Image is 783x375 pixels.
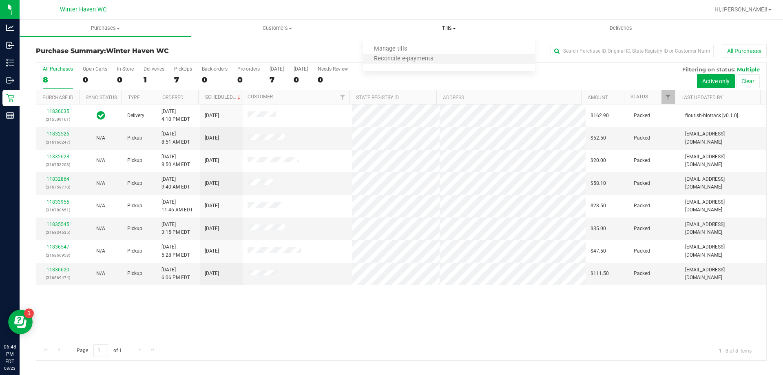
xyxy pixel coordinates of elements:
span: [DATE] [205,247,219,255]
span: [DATE] 4:10 PM EDT [161,108,190,123]
div: Pre-orders [237,66,260,72]
th: Address [436,90,581,104]
span: $20.00 [591,157,606,164]
span: Not Applicable [96,180,105,186]
a: Amount [588,95,608,100]
span: [DATE] [205,180,219,187]
span: Packed [634,112,650,120]
p: (316834635) [41,229,74,236]
span: [DATE] 8:50 AM EDT [161,153,190,169]
iframe: Resource center [8,310,33,334]
div: 0 [318,75,348,84]
span: Pickup [127,180,142,187]
p: (316780651) [41,206,74,214]
a: Customer [248,94,273,100]
span: 1 - 8 of 8 items [712,344,758,357]
a: Status [630,94,648,100]
span: Not Applicable [96,226,105,231]
span: Not Applicable [96,248,105,254]
span: Not Applicable [96,135,105,141]
span: [EMAIL_ADDRESS][DOMAIN_NAME] [685,243,761,259]
p: (316166247) [41,138,74,146]
span: [EMAIL_ADDRESS][DOMAIN_NAME] [685,130,761,146]
button: Active only [697,74,735,88]
a: Filter [661,90,675,104]
a: Scheduled [205,94,242,100]
span: In Sync [97,110,105,121]
span: Manage tills [363,46,418,53]
span: Packed [634,225,650,233]
inline-svg: Reports [6,111,14,120]
span: Page of 1 [70,344,128,357]
div: 0 [237,75,260,84]
span: Reconcile e-payments [363,55,444,62]
span: Packed [634,180,650,187]
span: Pickup [127,225,142,233]
span: Customers [192,24,363,32]
inline-svg: Analytics [6,24,14,32]
span: Multiple [737,66,760,73]
span: Winter Haven WC [106,47,169,55]
inline-svg: Outbound [6,76,14,84]
span: Not Applicable [96,158,105,163]
span: Purchases [20,24,191,32]
span: $52.50 [591,134,606,142]
p: (316866958) [41,251,74,259]
div: Deliveries [144,66,164,72]
span: [DATE] [205,225,219,233]
span: $58.10 [591,180,606,187]
span: [DATE] [205,112,219,120]
div: 0 [202,75,228,84]
span: [DATE] [205,270,219,277]
button: N/A [96,180,105,187]
a: 11836547 [46,244,69,250]
div: Open Carts [83,66,107,72]
span: Deliveries [599,24,643,32]
div: 0 [83,75,107,84]
span: Pickup [127,270,142,277]
a: State Registry ID [356,95,399,100]
a: 11836035 [46,109,69,114]
span: [DATE] [205,202,219,210]
a: Customers [191,20,363,37]
span: [DATE] 6:06 PM EDT [161,266,190,282]
span: Tills [363,24,535,32]
div: 7 [174,75,192,84]
input: Search Purchase ID, Original ID, State Registry ID or Customer Name... [551,45,714,57]
button: N/A [96,134,105,142]
span: $111.50 [591,270,609,277]
span: Hi, [PERSON_NAME]! [714,6,768,13]
div: PickUps [174,66,192,72]
span: Packed [634,270,650,277]
div: Needs Review [318,66,348,72]
button: Clear [736,74,760,88]
div: In Store [117,66,134,72]
button: N/A [96,247,105,255]
p: (316759770) [41,183,74,191]
span: Filtering on status: [682,66,735,73]
a: Deliveries [535,20,707,37]
span: [DATE] 8:51 AM EDT [161,130,190,146]
span: Pickup [127,134,142,142]
a: Type [128,95,140,100]
p: (315509161) [41,115,74,123]
span: [DATE] 3:15 PM EDT [161,221,190,236]
p: (316869474) [41,274,74,282]
div: 8 [43,75,73,84]
a: Filter [336,90,349,104]
span: Pickup [127,247,142,255]
span: [EMAIL_ADDRESS][DOMAIN_NAME] [685,175,761,191]
span: Winter Haven WC [60,6,106,13]
span: Packed [634,134,650,142]
a: 11832628 [46,154,69,160]
p: 08/23 [4,365,16,371]
div: 0 [294,75,308,84]
span: Packed [634,247,650,255]
a: Purchases [20,20,191,37]
a: Ordered [162,95,184,100]
div: [DATE] [270,66,284,72]
span: [DATE] [205,157,219,164]
span: Pickup [127,157,142,164]
span: Not Applicable [96,203,105,209]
